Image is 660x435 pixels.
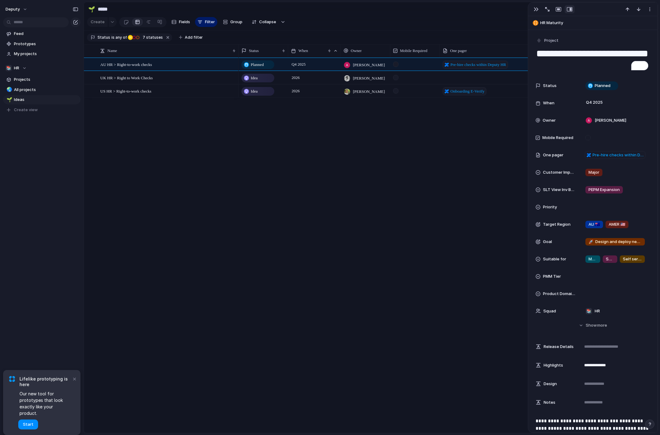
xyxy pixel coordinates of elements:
span: Name [107,48,117,54]
button: Collapse [248,17,279,27]
span: Mobile Required [542,135,573,141]
span: Onboarding E-Verify [450,88,484,94]
span: HR Maturity [540,20,655,26]
a: 🌏All projects [3,85,80,94]
span: Notes [544,399,555,406]
span: Status [249,48,259,54]
button: Add filter [175,33,206,42]
a: Projects [3,75,80,84]
span: Major [588,169,599,176]
span: AU HR > Right-to-work checks [100,61,152,68]
span: MME [588,256,597,262]
span: Collapse [259,19,276,25]
span: 7 [141,35,146,40]
span: PMM Tier [543,273,561,280]
span: Show [586,322,597,328]
span: SMB [606,256,614,262]
span: Create view [14,107,38,113]
span: more [597,322,607,328]
span: When [298,48,308,54]
span: deputy [6,6,20,12]
span: One pager [450,48,467,54]
span: AMER 🇺🇸 [609,221,625,228]
div: 🌏 [7,86,11,93]
span: Design and deploy new products [588,239,642,245]
span: PEPM Expansion [588,187,620,193]
div: 🌱 [88,5,95,13]
button: 🌏 [6,87,12,93]
a: Feed [3,29,80,38]
a: Pre-hire checks within Deputy HR [585,151,645,159]
div: 📚 [6,65,12,71]
button: Start [18,420,38,429]
a: 🌱Ideas [3,95,80,104]
span: Pre-hire checks within Deputy HR [593,152,644,158]
button: Filter [195,17,217,27]
span: is [111,35,115,40]
span: [PERSON_NAME] [353,89,385,95]
button: 🌱 [87,4,97,14]
span: Self serve [623,256,642,262]
button: 7 statuses [127,34,164,41]
span: Design [544,381,557,387]
span: Idea [251,88,258,94]
span: Priority [543,204,557,210]
span: 2026 [290,74,301,81]
span: Ideas [14,97,78,103]
span: All projects [14,87,78,93]
span: Suitable for [543,256,566,262]
span: 🚀 [588,239,593,244]
textarea: To enrich screen reader interactions, please activate Accessibility in Grammarly extension settings [536,47,650,72]
a: My projects [3,49,80,59]
span: Fields [179,19,190,25]
span: Squad [543,308,556,314]
span: HR [14,65,19,71]
div: 📚 [586,308,592,314]
span: One pager [543,152,563,158]
span: UK HR > Right to Work Checks [100,74,153,81]
span: AU 🇦🇺 [588,221,600,228]
span: Release Details [544,344,574,350]
span: any of [115,35,127,40]
button: Showmore [536,320,650,331]
span: Planned [251,62,264,68]
span: Feed [14,31,78,37]
span: Goal [543,239,552,245]
button: 📚HR [3,63,80,73]
span: HR [595,308,600,314]
span: Highlights [544,362,563,368]
a: Onboarding E-Verify [443,87,486,95]
span: Q4 2025 [290,61,307,68]
span: Target Region [543,221,571,228]
span: Product Domain Area [543,291,575,297]
button: 🌱 [6,97,12,103]
span: My projects [14,51,78,57]
button: Group [220,17,245,27]
span: [PERSON_NAME] [353,75,385,81]
span: Customer Impact [543,169,575,176]
span: When [543,100,554,106]
span: Idea [251,75,258,81]
span: Add filter [185,35,203,40]
span: Filter [205,19,215,25]
span: Group [230,19,242,25]
span: [PERSON_NAME] [353,62,385,68]
button: deputy [3,4,31,14]
span: statuses [141,35,163,40]
span: US HR > Right-to-work checks [100,87,151,94]
span: Projects [14,76,78,83]
span: Our new tool for prototypes that look exactly like your product. [20,390,71,416]
span: Prototypes [14,41,78,47]
span: Mobile Required [400,48,427,54]
button: Fields [169,17,193,27]
span: SLT View Inv Bucket [543,187,575,193]
span: Planned [595,83,610,89]
span: Start [23,421,33,428]
a: Prototypes [3,39,80,49]
span: Owner [351,48,362,54]
span: Project [544,37,558,44]
span: Pre-hire checks within Deputy HR [450,62,506,68]
span: [PERSON_NAME] [595,117,626,124]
